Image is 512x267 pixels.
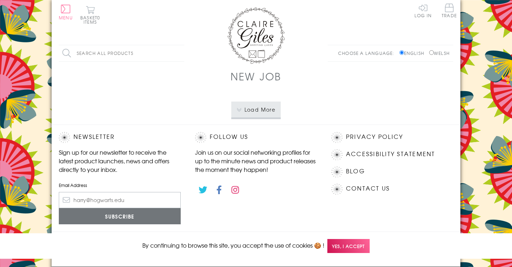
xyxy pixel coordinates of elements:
a: Blog [346,167,365,176]
h2: Newsletter [59,132,181,143]
label: Email Address [59,182,181,188]
a: Privacy Policy [346,132,403,142]
h2: Follow Us [195,132,317,143]
button: Basket0 items [80,6,100,24]
button: Load More [231,102,281,117]
input: English [399,50,404,55]
span: 0 items [84,14,100,25]
span: Yes, I accept [327,239,370,253]
p: Join us on our social networking profiles for up to the minute news and product releases the mome... [195,148,317,174]
p: Sign up for our newsletter to receive the latest product launches, news and offers directly to yo... [59,148,181,174]
span: Menu [59,14,73,21]
a: Accessibility Statement [346,149,435,159]
h1: New Job [231,69,281,84]
button: Menu [59,5,73,20]
img: Claire Giles Greetings Cards [227,7,285,64]
input: Search [177,45,184,61]
input: Subscribe [59,208,181,224]
label: Welsh [429,50,450,56]
a: Trade [442,4,457,19]
span: Trade [442,4,457,18]
input: harry@hogwarts.edu [59,192,181,208]
p: Choose a language: [338,50,398,56]
a: Contact Us [346,184,390,193]
input: Welsh [429,50,434,55]
label: English [399,50,428,56]
a: Log In [414,4,432,18]
input: Search all products [59,45,184,61]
